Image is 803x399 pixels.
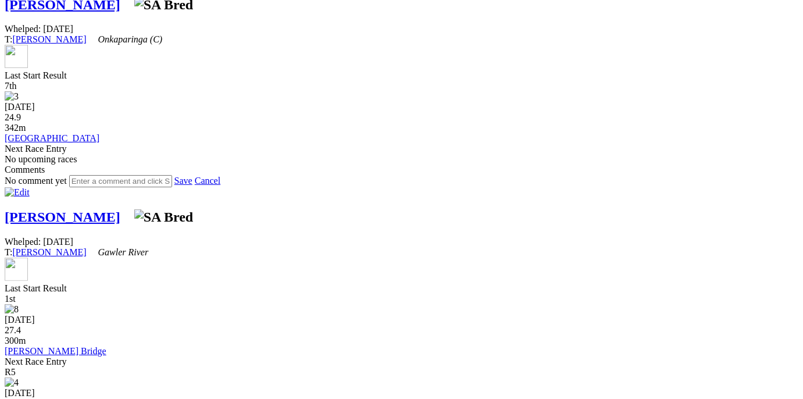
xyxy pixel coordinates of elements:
[5,315,798,325] div: [DATE]
[5,91,19,102] img: 3
[5,294,798,304] div: 1st
[5,133,99,143] a: [GEOGRAPHIC_DATA]
[98,247,149,257] i: Gawler River
[5,34,162,44] span: T:
[5,24,73,34] span: Whelped: [DATE]
[195,176,220,186] a: Cancel
[5,336,798,346] div: 300m
[5,237,73,247] span: Whelped: [DATE]
[5,346,106,356] a: [PERSON_NAME] Bridge
[98,34,163,44] i: Onkaparinga (C)
[5,209,120,225] a: [PERSON_NAME]
[5,154,77,164] span: No upcoming races
[5,367,798,377] div: R5
[174,176,192,186] a: Save
[5,388,798,398] div: [DATE]
[5,81,798,91] div: 7th
[5,187,30,198] img: Edit
[5,283,798,294] div: Last Start Result
[12,34,86,44] a: [PERSON_NAME]
[5,176,67,186] span: No comment yet
[5,102,798,112] div: [DATE]
[5,304,19,315] img: 8
[12,247,86,257] a: [PERSON_NAME]
[5,247,148,257] span: T:
[5,273,28,283] a: Remove from my Blackbook
[5,112,798,123] div: 24.9
[69,175,172,187] input: Enter a comment and click Save
[5,144,798,154] div: Next Race Entry
[134,209,194,225] img: SA Bred
[5,325,798,336] div: 27.4
[5,377,19,388] img: 4
[5,60,28,70] a: Remove from my Blackbook
[5,70,798,81] div: Last Start Result
[5,123,798,133] div: 342m
[5,165,798,175] div: Comments
[5,357,798,367] div: Next Race Entry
